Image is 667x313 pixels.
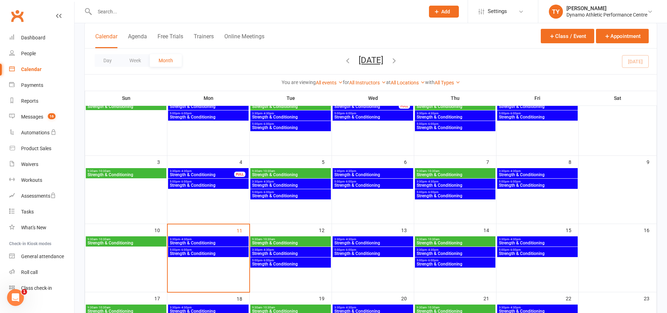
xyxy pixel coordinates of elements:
a: All events [316,80,343,85]
span: - 4:30pm [180,238,192,241]
a: People [9,46,74,62]
span: - 4:30pm [427,180,438,183]
div: Roll call [21,269,38,275]
span: 9:30am [416,238,494,241]
span: Strength & Conditioning [87,104,165,109]
span: - 4:30pm [509,170,521,173]
span: - 4:30pm [180,170,192,173]
span: - 10:30am [97,170,110,173]
a: Payments [9,77,74,93]
a: Waivers [9,156,74,172]
span: Strength & Conditioning [87,241,165,245]
span: - 4:30pm [262,180,274,183]
span: 5:00pm [252,122,329,126]
span: - 6:00pm [509,180,521,183]
span: Strength & Conditioning [499,241,576,245]
span: Strength & Conditioning [416,183,494,187]
span: Strength & Conditioning [416,251,494,256]
span: Strength & Conditioning [416,262,494,266]
span: 3:30pm [252,180,329,183]
span: 5:00pm [416,259,494,262]
div: 5 [322,156,332,167]
span: 5:00pm [169,248,247,251]
span: 5:00pm [499,248,576,251]
span: - 6:00pm [427,259,438,262]
div: 15 [566,224,578,236]
div: What's New [21,225,46,230]
div: Dashboard [21,35,45,40]
span: Strength & Conditioning [499,104,576,109]
span: Strength & Conditioning [169,104,247,109]
span: Strength & Conditioning [334,183,412,187]
span: Strength & Conditioning [334,104,399,109]
span: Strength & Conditioning [416,126,494,130]
span: Strength & Conditioning [252,241,329,245]
button: Week [121,54,150,67]
div: Dynamo Athletic Performance Centre [566,12,647,18]
span: - 6:00pm [262,122,274,126]
div: Product Sales [21,146,51,151]
strong: at [386,79,391,85]
span: - 6:00pm [345,180,356,183]
span: 3:30pm [499,170,576,173]
iframe: Intercom live chat [7,289,24,306]
span: - 10:30am [427,238,440,241]
span: Strength & Conditioning [499,251,576,256]
span: 9:30am [252,306,329,309]
span: Strength & Conditioning [169,115,247,119]
span: Strength & Conditioning [252,183,329,187]
span: - 6:00pm [345,248,356,251]
span: Strength & Conditioning [416,104,494,109]
span: - 6:00pm [262,191,274,194]
span: - 4:30pm [262,248,274,251]
strong: for [343,79,349,85]
span: - 6:00pm [180,112,192,115]
div: Messages [21,114,43,120]
span: - 4:30pm [427,248,438,251]
span: Strength & Conditioning [334,173,412,177]
button: Trainers [194,33,214,48]
div: 20 [401,292,414,304]
a: Assessments [9,188,74,204]
span: - 6:00pm [180,248,192,251]
div: Tasks [21,209,34,215]
div: 8 [569,156,578,167]
a: Clubworx [8,7,26,25]
div: 12 [319,224,332,236]
span: 3:30pm [252,248,329,251]
span: Strength & Conditioning [169,173,235,177]
th: Mon [167,91,250,106]
button: Calendar [95,33,117,48]
span: Strength & Conditioning [416,241,494,245]
span: 3:30pm [416,248,494,251]
span: - 6:00pm [180,180,192,183]
a: All Types [435,80,460,85]
span: 9:30am [252,170,329,173]
span: 5:00pm [169,180,247,183]
span: Strength & Conditioning [169,251,247,256]
a: Messages 16 [9,109,74,125]
span: 5:00pm [416,191,494,194]
span: Strength & Conditioning [334,115,412,119]
span: Strength & Conditioning [252,194,329,198]
span: - 4:30pm [345,170,356,173]
span: 9:30am [87,238,165,241]
span: Strength & Conditioning [334,241,412,245]
span: - 10:30am [427,306,440,309]
span: - 4:30pm [262,112,274,115]
span: Strength & Conditioning [87,173,165,177]
span: 3:30pm [334,238,412,241]
button: Add [429,6,459,18]
span: 3:30pm [169,238,247,241]
a: Roll call [9,264,74,280]
a: All Locations [391,80,425,85]
span: - 6:00pm [509,248,521,251]
th: Tue [250,91,332,106]
a: Reports [9,93,74,109]
div: Automations [21,130,50,135]
a: General attendance kiosk mode [9,249,74,264]
div: Calendar [21,66,41,72]
div: 23 [644,292,656,304]
span: Strength & Conditioning [252,115,329,119]
a: Dashboard [9,30,74,46]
